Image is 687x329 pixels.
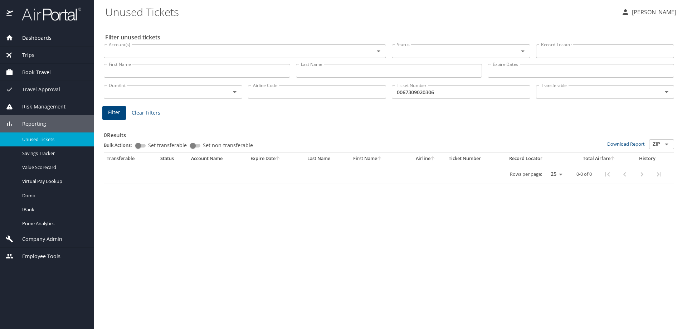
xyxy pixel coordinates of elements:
button: sort [377,156,382,161]
span: Travel Approval [13,86,60,93]
div: Transferable [107,155,155,162]
button: Open [518,46,528,56]
th: Expire Date [248,153,304,165]
button: Open [662,139,672,149]
h1: Unused Tickets [105,1,615,23]
span: Prime Analytics [22,220,85,227]
span: Company Admin [13,235,62,243]
button: Open [374,46,384,56]
button: sort [430,156,435,161]
th: Record Locator [506,153,569,165]
span: Book Travel [13,68,51,76]
button: Filter [102,106,126,120]
span: Dashboards [13,34,52,42]
span: Set transferable [148,143,187,148]
img: icon-airportal.png [6,7,14,21]
th: Ticket Number [446,153,506,165]
th: History [630,153,665,165]
span: Domo [22,192,85,199]
p: 0-0 of 0 [576,172,592,176]
p: Bulk Actions: [104,142,138,148]
a: Download Report [607,141,645,147]
span: Unused Tickets [22,136,85,143]
button: Open [230,87,240,97]
th: Status [157,153,188,165]
button: Clear Filters [129,106,163,120]
button: sort [276,156,281,161]
span: Risk Management [13,103,65,111]
span: IBank [22,206,85,213]
span: Value Scorecard [22,164,85,171]
table: custom pagination table [104,153,674,184]
span: Savings Tracker [22,150,85,157]
img: airportal-logo.png [14,7,81,21]
span: Filter [108,108,120,117]
select: rows per page [545,169,565,180]
span: Reporting [13,120,46,128]
p: Rows per page: [510,172,542,176]
th: First Name [350,153,406,165]
span: Trips [13,51,34,59]
span: Clear Filters [132,108,160,117]
button: sort [610,156,615,161]
span: Set non-transferable [203,143,253,148]
span: Employee Tools [13,252,60,260]
th: Airline [405,153,446,165]
button: [PERSON_NAME] [618,6,679,19]
h2: Filter unused tickets [105,32,676,43]
th: Account Name [188,153,248,165]
th: Total Airfare [569,153,630,165]
th: Last Name [304,153,350,165]
span: Virtual Pay Lookup [22,178,85,185]
button: Open [662,87,672,97]
h3: 0 Results [104,127,674,139]
p: [PERSON_NAME] [630,8,676,16]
